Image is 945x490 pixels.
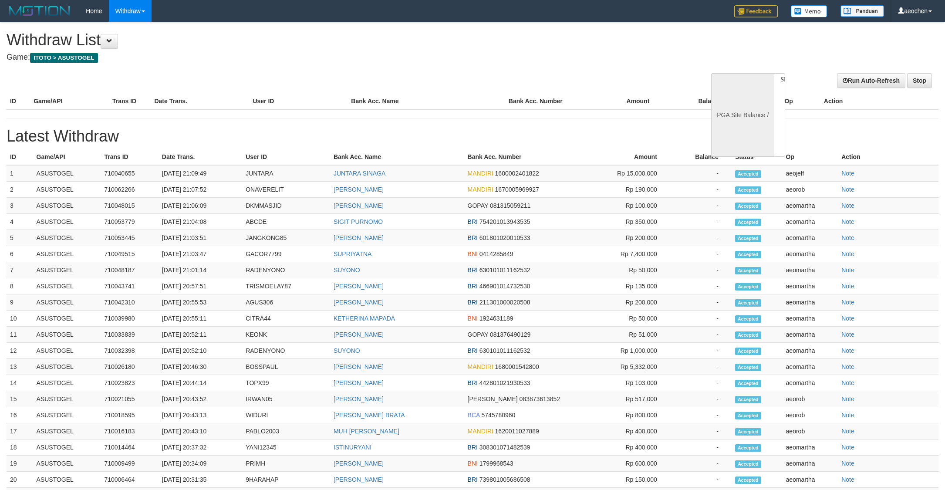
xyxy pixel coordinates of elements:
[735,315,761,323] span: Accepted
[101,294,158,311] td: 710042310
[468,331,488,338] span: GOPAY
[101,149,158,165] th: Trans ID
[670,375,732,391] td: -
[783,214,838,230] td: aeomartha
[670,214,732,230] td: -
[7,294,33,311] td: 9
[334,428,399,435] a: MUH [PERSON_NAME]
[101,278,158,294] td: 710043741
[242,230,330,246] td: JANGKONG85
[735,348,761,355] span: Accepted
[334,267,360,274] a: SUYONO
[334,250,371,257] a: SUPRIYATNA
[33,230,101,246] td: ASUSTOGEL
[7,472,33,488] td: 20
[711,73,774,157] div: PGA Site Balance /
[334,186,384,193] a: [PERSON_NAME]
[593,472,670,488] td: Rp 150,000
[593,311,670,327] td: Rp 50,000
[101,182,158,198] td: 710062266
[670,230,732,246] td: -
[468,347,478,354] span: BRI
[7,149,33,165] th: ID
[33,246,101,262] td: ASUSTOGEL
[840,5,884,17] img: panduan.png
[159,246,242,262] td: [DATE] 21:03:47
[334,476,384,483] a: [PERSON_NAME]
[783,165,838,182] td: aeojeff
[735,460,761,468] span: Accepted
[159,343,242,359] td: [DATE] 20:52:10
[495,170,539,177] span: 1600002401822
[33,375,101,391] td: ASUSTOGEL
[33,182,101,198] td: ASUSTOGEL
[7,391,33,407] td: 15
[841,234,854,241] a: Note
[242,439,330,456] td: YANI12345
[505,93,584,109] th: Bank Acc. Number
[479,379,530,386] span: 442801021930533
[783,246,838,262] td: aeomartha
[334,363,384,370] a: [PERSON_NAME]
[33,214,101,230] td: ASUSTOGEL
[101,214,158,230] td: 710053779
[479,444,530,451] span: 308301071482539
[242,359,330,375] td: BOSSPAUL
[841,347,854,354] a: Note
[783,343,838,359] td: aeomartha
[101,198,158,214] td: 710048015
[468,444,478,451] span: BRI
[334,170,386,177] a: JUNTARA SINAGA
[907,73,932,88] a: Stop
[159,327,242,343] td: [DATE] 20:52:11
[101,456,158,472] td: 710009499
[242,214,330,230] td: ABCDE
[242,278,330,294] td: TRISMOELAY87
[33,359,101,375] td: ASUSTOGEL
[670,391,732,407] td: -
[334,460,384,467] a: [PERSON_NAME]
[593,439,670,456] td: Rp 400,000
[479,283,530,290] span: 466901014732530
[468,283,478,290] span: BRI
[593,343,670,359] td: Rp 1,000,000
[593,246,670,262] td: Rp 7,400,000
[490,331,530,338] span: 081376490129
[837,73,905,88] a: Run Auto-Refresh
[468,379,478,386] span: BRI
[841,412,854,419] a: Note
[670,165,732,182] td: -
[593,359,670,375] td: Rp 5,332,000
[735,380,761,387] span: Accepted
[242,198,330,214] td: DKMMASJID
[101,423,158,439] td: 710016183
[33,149,101,165] th: Game/API
[783,359,838,375] td: aeomartha
[495,428,539,435] span: 1620011027889
[334,218,383,225] a: SIGIT PURNOMO
[479,460,513,467] span: 1799968543
[7,343,33,359] td: 12
[468,234,478,241] span: BRI
[479,234,530,241] span: 601801020010533
[33,165,101,182] td: ASUSTOGEL
[593,294,670,311] td: Rp 200,000
[593,407,670,423] td: Rp 800,000
[101,311,158,327] td: 710039980
[783,375,838,391] td: aeomartha
[242,246,330,262] td: GACOR7799
[334,412,405,419] a: [PERSON_NAME] BRATA
[593,391,670,407] td: Rp 517,000
[662,93,735,109] th: Balance
[841,186,854,193] a: Note
[735,364,761,371] span: Accepted
[242,407,330,423] td: WIDURI
[670,198,732,214] td: -
[7,128,938,145] h1: Latest Withdraw
[584,93,663,109] th: Amount
[334,379,384,386] a: [PERSON_NAME]
[7,182,33,198] td: 2
[7,407,33,423] td: 16
[101,359,158,375] td: 710026180
[33,262,101,278] td: ASUSTOGEL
